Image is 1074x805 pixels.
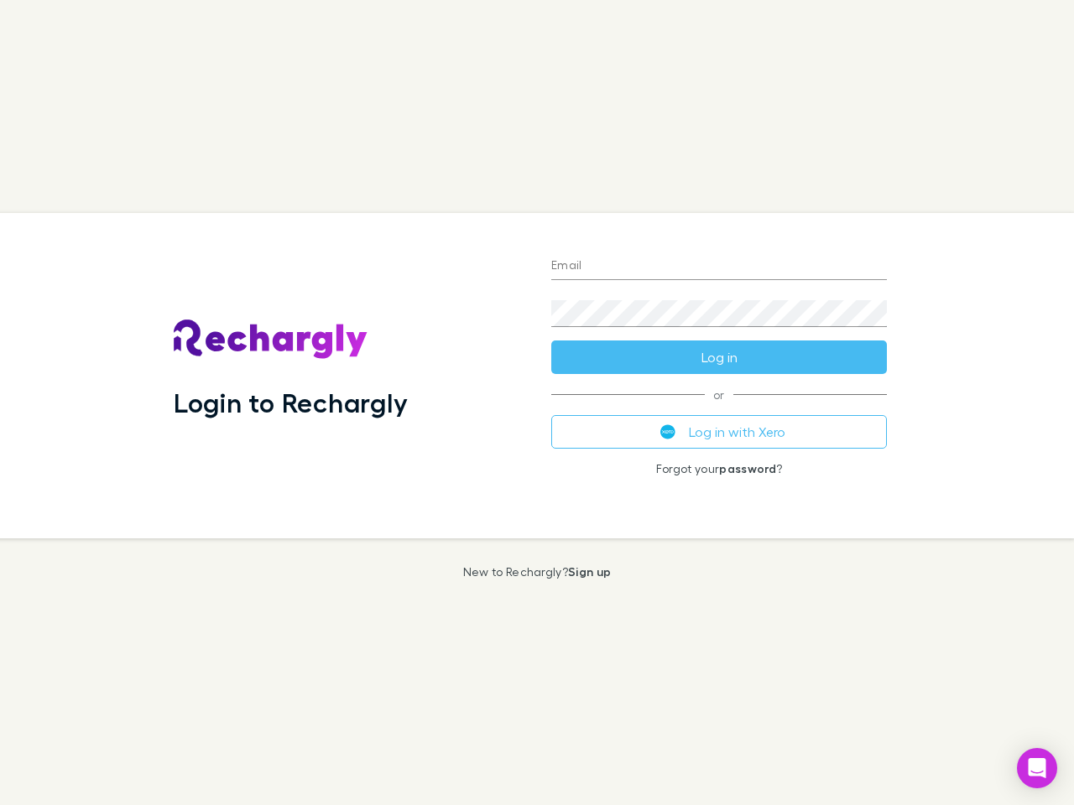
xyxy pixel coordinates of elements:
button: Log in with Xero [551,415,887,449]
div: Open Intercom Messenger [1017,748,1057,788]
a: Sign up [568,564,611,579]
button: Log in [551,340,887,374]
span: or [551,394,887,395]
p: New to Rechargly? [463,565,612,579]
h1: Login to Rechargly [174,387,408,418]
img: Rechargly's Logo [174,319,368,360]
a: password [719,461,776,475]
p: Forgot your ? [551,462,887,475]
img: Xero's logo [660,424,675,439]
